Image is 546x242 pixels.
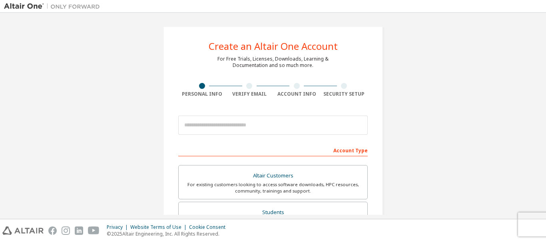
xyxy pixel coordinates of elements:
div: Students [183,207,363,218]
div: Website Terms of Use [130,224,189,230]
div: Privacy [107,224,130,230]
img: altair_logo.svg [2,226,44,235]
div: Account Info [273,91,321,97]
div: Altair Customers [183,170,363,181]
div: Create an Altair One Account [209,41,338,51]
div: Personal Info [178,91,226,97]
div: Verify Email [226,91,273,97]
div: Account Type [178,144,368,156]
div: For Free Trials, Licenses, Downloads, Learning & Documentation and so much more. [217,56,329,69]
img: Altair One [4,2,104,10]
img: facebook.svg [48,226,57,235]
div: Cookie Consent [189,224,230,230]
div: For existing customers looking to access software downloads, HPC resources, community, trainings ... [183,181,363,194]
div: Security Setup [321,91,368,97]
img: linkedin.svg [75,226,83,235]
img: youtube.svg [88,226,100,235]
img: instagram.svg [62,226,70,235]
p: © 2025 Altair Engineering, Inc. All Rights Reserved. [107,230,230,237]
